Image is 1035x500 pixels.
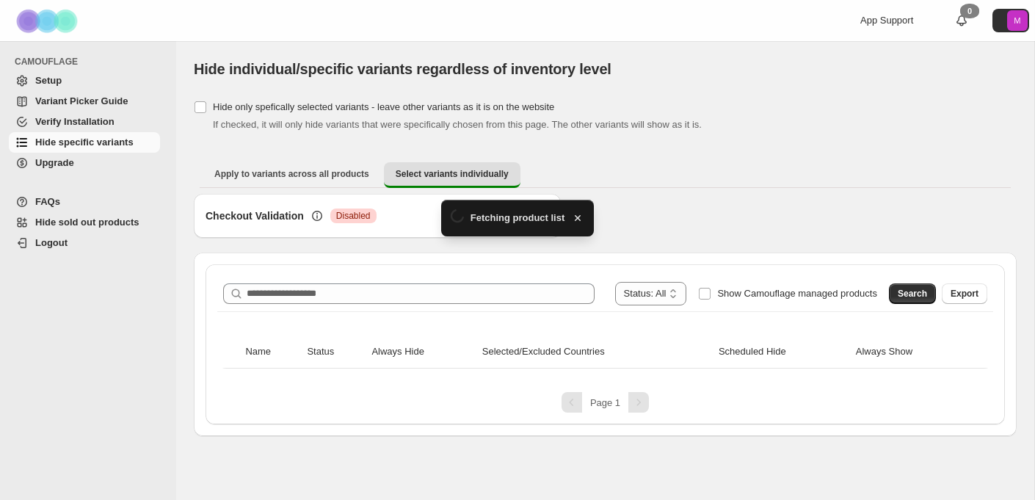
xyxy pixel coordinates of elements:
text: M [1014,16,1020,25]
span: Hide individual/specific variants regardless of inventory level [194,61,611,77]
span: Hide only spefically selected variants - leave other variants as it is on the website [213,101,554,112]
button: Select variants individually [384,162,520,188]
h3: Checkout Validation [206,209,304,223]
a: Hide specific variants [9,132,160,153]
span: Page 1 [590,397,620,408]
span: Upgrade [35,157,74,168]
span: Apply to variants across all products [214,168,369,180]
span: App Support [860,15,913,26]
a: Verify Installation [9,112,160,132]
span: Variant Picker Guide [35,95,128,106]
button: Avatar with initials M [992,9,1029,32]
button: Search [889,283,936,304]
span: If checked, it will only hide variants that were specifically chosen from this page. The other va... [213,119,702,130]
a: 0 [954,13,969,28]
span: Setup [35,75,62,86]
th: Scheduled Hide [714,336,851,369]
a: Upgrade [9,153,160,173]
a: Logout [9,233,160,253]
span: Fetching product list [471,211,565,225]
nav: Pagination [217,392,993,413]
a: Variant Picker Guide [9,91,160,112]
th: Always Hide [367,336,477,369]
span: FAQs [35,196,60,207]
span: Logout [35,237,68,248]
span: Hide sold out products [35,217,139,228]
div: Select variants individually [194,194,1017,436]
a: Setup [9,70,160,91]
img: Camouflage [12,1,85,41]
span: Show Camouflage managed products [717,288,877,299]
button: Export [942,283,987,304]
th: Selected/Excluded Countries [478,336,714,369]
span: Hide specific variants [35,137,134,148]
span: Search [898,288,927,300]
th: Name [241,336,302,369]
span: CAMOUFLAGE [15,56,166,68]
div: 0 [960,4,979,18]
span: Export [951,288,978,300]
a: Hide sold out products [9,212,160,233]
a: FAQs [9,192,160,212]
span: Verify Installation [35,116,115,127]
th: Status [302,336,367,369]
span: Select variants individually [396,168,509,180]
th: Always Show [851,336,970,369]
span: Avatar with initials M [1007,10,1028,31]
span: Disabled [336,210,371,222]
button: Apply to variants across all products [203,162,381,186]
